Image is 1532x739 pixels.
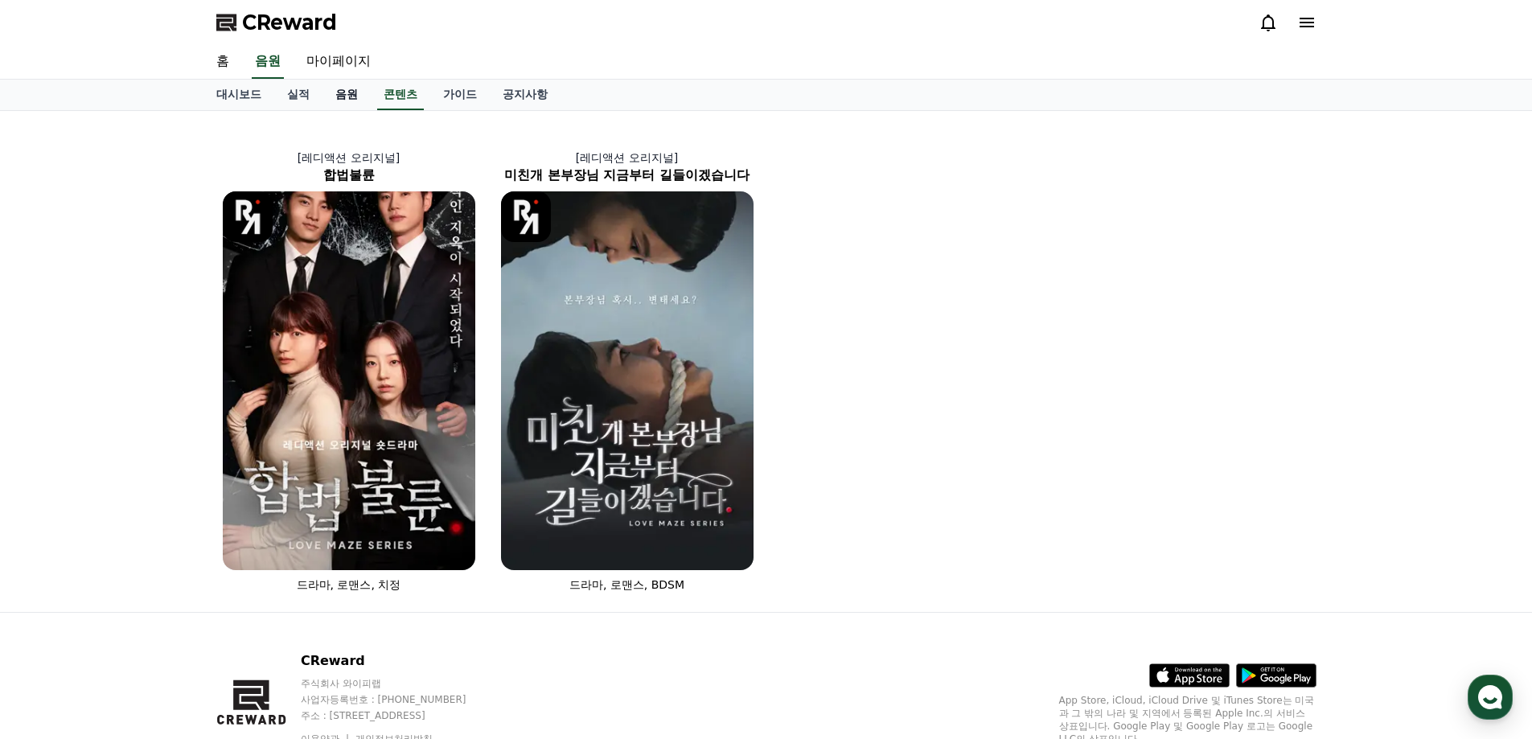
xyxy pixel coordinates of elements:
a: 홈 [5,510,106,550]
a: 실적 [274,80,322,110]
h2: 합법불륜 [210,166,488,185]
img: 합법불륜 [223,191,475,570]
img: [object Object] Logo [501,191,552,242]
span: 홈 [51,534,60,547]
img: [object Object] Logo [223,191,273,242]
a: 음원 [252,45,284,79]
a: 설정 [207,510,309,550]
a: [레디액션 오리지널] 합법불륜 합법불륜 [object Object] Logo 드라마, 로맨스, 치정 [210,137,488,606]
span: CReward [242,10,337,35]
p: 사업자등록번호 : [PHONE_NUMBER] [301,693,497,706]
span: 드라마, 로맨스, BDSM [569,578,684,591]
a: 공지사항 [490,80,561,110]
p: [레디액션 오리지널] [210,150,488,166]
h2: 미친개 본부장님 지금부터 길들이겠습니다 [488,166,766,185]
a: 콘텐츠 [377,80,424,110]
a: 가이드 [430,80,490,110]
a: 홈 [203,45,242,79]
span: 대화 [147,535,166,548]
p: 주식회사 와이피랩 [301,677,497,690]
a: 대시보드 [203,80,274,110]
a: 음원 [322,80,371,110]
p: 주소 : [STREET_ADDRESS] [301,709,497,722]
img: 미친개 본부장님 지금부터 길들이겠습니다 [501,191,754,570]
span: 설정 [248,534,268,547]
span: 드라마, 로맨스, 치정 [297,578,401,591]
a: CReward [216,10,337,35]
p: CReward [301,651,497,671]
a: 마이페이지 [294,45,384,79]
p: [레디액션 오리지널] [488,150,766,166]
a: 대화 [106,510,207,550]
a: [레디액션 오리지널] 미친개 본부장님 지금부터 길들이겠습니다 미친개 본부장님 지금부터 길들이겠습니다 [object Object] Logo 드라마, 로맨스, BDSM [488,137,766,606]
